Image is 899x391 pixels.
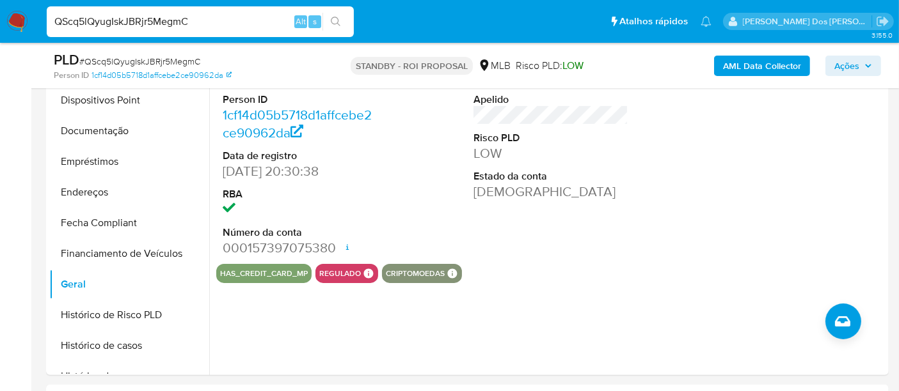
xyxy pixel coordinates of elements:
dd: [DEMOGRAPHIC_DATA] [473,183,628,201]
dt: Data de registro [223,149,378,163]
a: 1cf14d05b5718d1affcebe2ce90962da [91,70,232,81]
a: Notificações [701,16,712,27]
dd: 000157397075380 [223,239,378,257]
b: Person ID [54,70,89,81]
b: AML Data Collector [723,56,801,76]
dt: Estado da conta [473,169,628,183]
span: s [313,15,317,27]
a: Sair [876,15,889,28]
button: Fecha Compliant [49,208,209,238]
button: Dispositivos Point [49,85,209,116]
dt: Person ID [223,93,378,107]
span: LOW [562,58,584,73]
button: has_credit_card_mp [220,271,308,276]
span: Atalhos rápidos [619,15,688,28]
button: Ações [825,56,881,76]
input: Pesquise usuários ou casos... [47,13,354,30]
a: 1cf14d05b5718d1affcebe2ce90962da [223,105,372,142]
button: regulado [319,271,361,276]
button: search-icon [322,13,349,31]
dd: [DATE] 20:30:38 [223,162,378,180]
div: MLB [478,59,511,73]
dt: Número da conta [223,226,378,240]
p: renato.lopes@mercadopago.com.br [743,15,872,27]
button: Endereços [49,177,209,208]
button: Histórico de Risco PLD [49,300,209,330]
span: Ações [834,56,859,76]
button: AML Data Collector [714,56,810,76]
button: Geral [49,269,209,300]
dd: LOW [473,144,628,162]
button: Financiamento de Veículos [49,238,209,269]
button: Histórico de casos [49,330,209,361]
button: Empréstimos [49,146,209,177]
span: # QScq5lQyugIskJBRjr5MegmC [79,55,200,68]
b: PLD [54,49,79,70]
span: 3.155.0 [871,30,893,40]
button: criptomoedas [386,271,445,276]
dt: RBA [223,187,378,201]
dt: Risco PLD [473,131,628,145]
dt: Apelido [473,93,628,107]
span: Risco PLD: [516,59,584,73]
span: Alt [296,15,306,27]
button: Documentação [49,116,209,146]
p: STANDBY - ROI PROPOSAL [351,57,473,75]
